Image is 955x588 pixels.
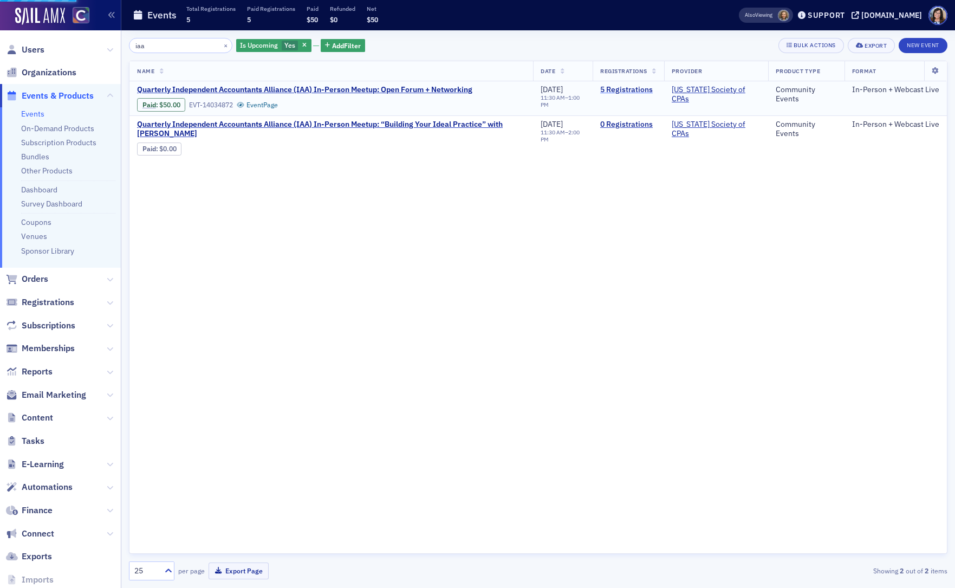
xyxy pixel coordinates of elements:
a: Bundles [21,152,49,161]
span: Lindsay Moore [778,10,789,21]
span: Imports [22,574,54,586]
time: 2:00 PM [541,128,580,143]
span: Finance [22,505,53,516]
div: EVT-14034872 [189,101,233,109]
a: Connect [6,528,54,540]
a: View Homepage [65,7,89,25]
div: Showing out of items [682,566,947,576]
span: : [142,101,159,109]
a: Venues [21,231,47,241]
div: – [541,129,585,143]
a: Orders [6,273,48,285]
span: Exports [22,551,52,563]
span: E-Learning [22,458,64,470]
time: 11:30 AM [541,128,565,136]
a: Organizations [6,67,76,79]
a: Registrations [6,296,74,308]
button: AddFilter [321,39,365,53]
span: Product Type [776,67,820,75]
span: Automations [22,481,73,493]
a: Automations [6,481,73,493]
a: Other Products [21,166,73,176]
h1: Events [147,9,177,22]
span: : [142,145,159,153]
a: E-Learning [6,458,64,470]
button: [DOMAIN_NAME] [852,11,926,19]
span: Subscriptions [22,320,75,332]
strong: 2 [923,566,931,576]
a: New Event [899,40,947,49]
span: Memberships [22,343,75,354]
div: In-Person + Webcast Live [852,120,939,130]
p: Net [367,5,378,12]
a: Events [21,109,44,119]
span: 5 [247,15,251,24]
span: Content [22,412,53,424]
a: 0 Registrations [600,120,657,130]
button: × [221,40,231,50]
a: On-Demand Products [21,124,94,133]
a: EventPage [237,101,278,109]
span: Quarterly Independent Accountants Alliance (IAA) In-Person Meetup: “Building Your Ideal Practice”... [137,120,525,139]
span: Viewing [745,11,772,19]
span: $50 [367,15,378,24]
div: Support [808,10,845,20]
button: Bulk Actions [778,38,844,53]
span: $50.00 [159,101,180,109]
label: per page [178,566,205,576]
strong: 2 [898,566,906,576]
span: Provider [672,67,702,75]
a: Survey Dashboard [21,199,82,209]
img: SailAMX [15,8,65,25]
a: [US_STATE] Society of CPAs [672,120,761,139]
a: Content [6,412,53,424]
div: In-Person + Webcast Live [852,85,939,95]
div: Also [745,11,755,18]
span: $0 [330,15,337,24]
span: Add Filter [332,41,361,50]
a: Email Marketing [6,389,86,401]
span: [DATE] [541,119,563,129]
a: Finance [6,505,53,516]
a: 5 Registrations [600,85,657,95]
a: Reports [6,366,53,378]
p: Refunded [330,5,355,12]
span: Users [22,44,44,56]
div: Bulk Actions [794,42,836,48]
span: Connect [22,528,54,540]
span: Colorado Society of CPAs [672,120,761,139]
input: Search… [129,38,232,53]
span: 5 [186,15,190,24]
div: Paid: 0 - $0 [137,143,181,156]
a: Exports [6,551,52,563]
p: Paid Registrations [247,5,295,12]
div: Community Events [776,120,837,139]
span: Organizations [22,67,76,79]
button: Export Page [209,563,269,579]
a: Paid [142,101,156,109]
span: Date [541,67,555,75]
span: [DATE] [541,85,563,94]
span: Is Upcoming [240,41,278,49]
img: SailAMX [73,7,89,24]
a: Paid [142,145,156,153]
span: Email Marketing [22,389,86,401]
span: Yes [284,41,295,49]
button: Export [848,38,895,53]
a: Coupons [21,217,51,227]
a: Tasks [6,435,44,447]
time: 1:00 PM [541,94,580,108]
span: Profile [928,6,947,25]
button: New Event [899,38,947,53]
a: Memberships [6,343,75,354]
span: Events & Products [22,90,94,102]
a: Quarterly Independent Accountants Alliance (IAA) In-Person Meetup: Open Forum + Networking [137,85,472,95]
div: 25 [134,565,158,577]
span: Orders [22,273,48,285]
span: Registrations [600,67,647,75]
div: Paid: 5 - $5000 [137,98,185,111]
a: Subscriptions [6,320,75,332]
span: Registrations [22,296,74,308]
